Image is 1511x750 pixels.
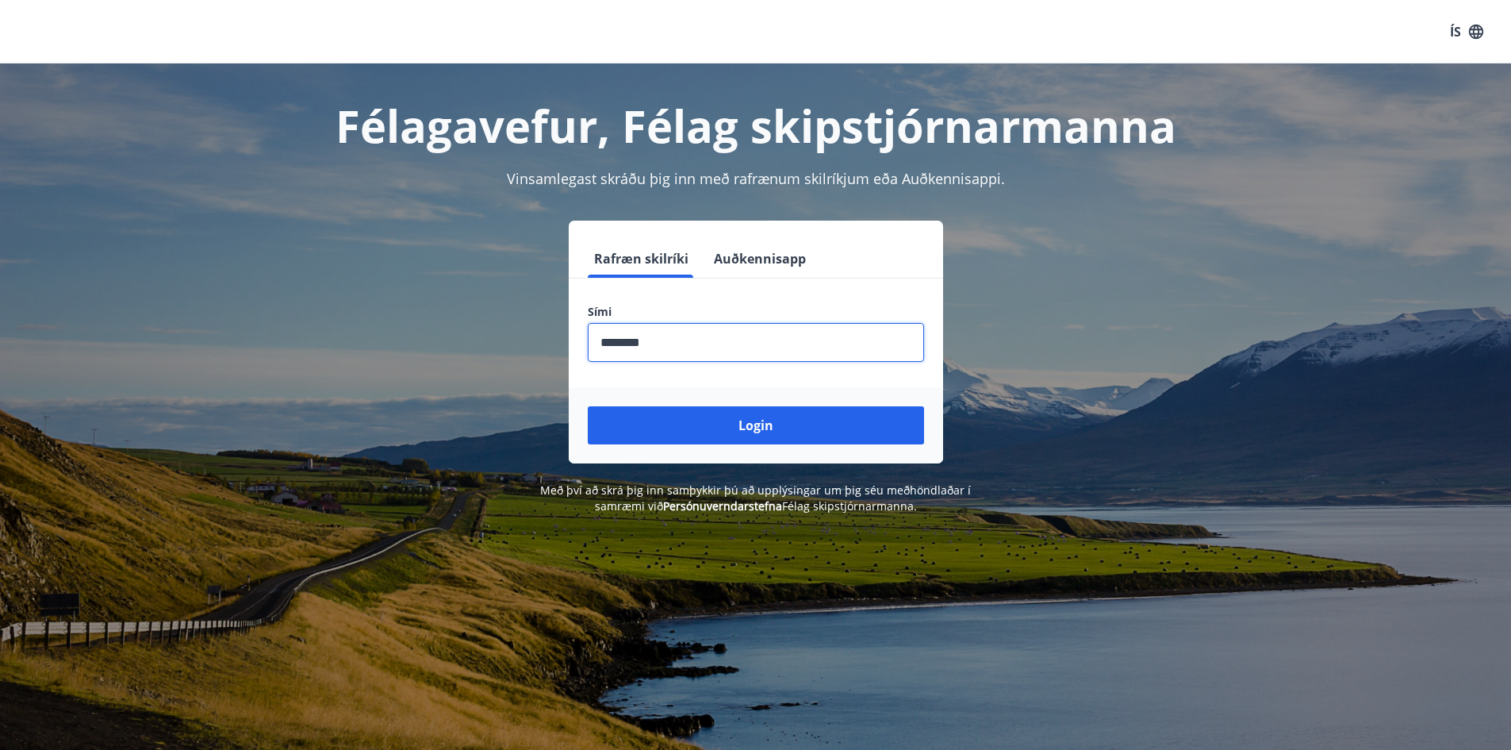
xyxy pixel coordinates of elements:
[588,304,924,320] label: Sími
[588,406,924,444] button: Login
[204,95,1308,156] h1: Félagavefur, Félag skipstjórnarmanna
[507,169,1005,188] span: Vinsamlegast skráðu þig inn með rafrænum skilríkjum eða Auðkennisappi.
[588,240,695,278] button: Rafræn skilríki
[540,483,971,513] span: Með því að skrá þig inn samþykkir þú að upplýsingar um þig séu meðhöndlaðar í samræmi við Félag s...
[1441,17,1492,46] button: ÍS
[663,498,782,513] a: Persónuverndarstefna
[708,240,812,278] button: Auðkennisapp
